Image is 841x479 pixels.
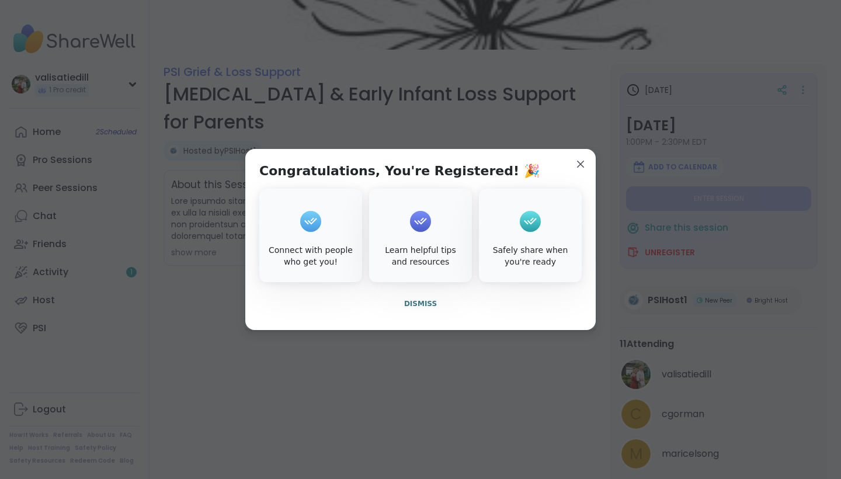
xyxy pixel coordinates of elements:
[259,291,582,316] button: Dismiss
[259,163,540,179] h1: Congratulations, You're Registered! 🎉
[262,245,360,268] div: Connect with people who get you!
[404,300,437,308] span: Dismiss
[371,245,470,268] div: Learn helpful tips and resources
[481,245,579,268] div: Safely share when you're ready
